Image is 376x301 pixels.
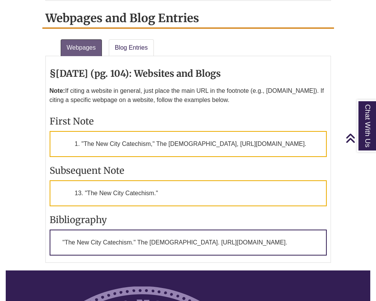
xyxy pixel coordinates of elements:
a: Blog Entries [109,39,154,56]
strong: §[DATE] (pg. 104): Websites and Blogs [50,68,221,79]
h2: Webpages and Blog Entries [42,8,334,29]
p: 1. "The New City Catechism," The [DEMOGRAPHIC_DATA], [URL][DOMAIN_NAME]. [50,131,327,157]
p: "The New City Catechism." The [DEMOGRAPHIC_DATA]. [URL][DOMAIN_NAME]. [50,230,327,256]
p: 13. "The New City Catechism." [50,180,327,206]
h3: Subsequent Note [50,165,327,176]
a: Webpages [61,39,102,56]
a: Back to Top [345,133,374,143]
p: If citing a website in general, just place the main URL in the footnote (e.g., [DOMAIN_NAME]). If... [50,83,327,108]
h3: Bibliography [50,214,327,226]
strong: Note: [50,87,65,94]
h3: First Note [50,115,327,127]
